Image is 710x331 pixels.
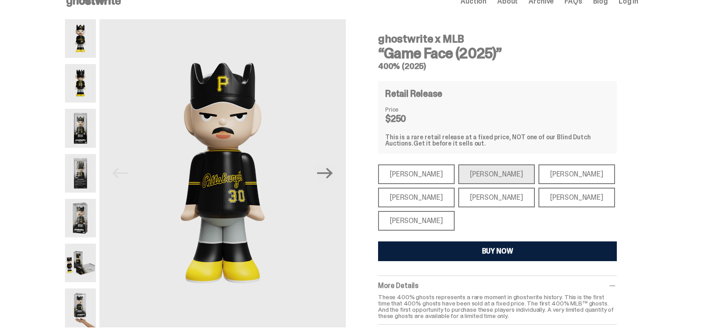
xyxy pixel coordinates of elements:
h3: “Game Face (2025)” [378,46,617,60]
button: BUY NOW [378,241,617,261]
p: These 400% ghosts represents a rare moment in ghostwrite history. This is the first time that 400... [378,294,617,319]
dd: $250 [385,114,430,123]
img: 02-ghostwrite-mlb-game-face-hero-skenes-back.png [65,64,96,103]
span: Get it before it sells out. [413,139,486,147]
dt: Price [385,106,430,112]
div: [PERSON_NAME] [378,211,455,231]
div: [PERSON_NAME] [458,188,535,207]
img: MLB400ScaleImage.2408-ezgif.com-optipng.png [65,288,96,327]
div: [PERSON_NAME] [378,164,455,184]
div: This is a rare retail release at a fixed price, NOT one of our Blind Dutch Auctions. [385,134,610,146]
img: 05-ghostwrite-mlb-game-face-hero-skenes-03.png [65,199,96,237]
h4: ghostwrite x MLB [378,34,617,44]
div: [PERSON_NAME] [538,164,615,184]
span: More Details [378,281,418,290]
div: [PERSON_NAME] [378,188,455,207]
img: 01-ghostwrite-mlb-game-face-hero-skenes-front.png [99,19,346,327]
img: 04-ghostwrite-mlb-game-face-hero-skenes-02.png [65,154,96,193]
h5: 400% (2025) [378,62,617,70]
img: 01-ghostwrite-mlb-game-face-hero-skenes-front.png [65,19,96,58]
h4: Retail Release [385,89,442,98]
div: [PERSON_NAME] [458,164,535,184]
div: BUY NOW [482,248,513,255]
img: 03-ghostwrite-mlb-game-face-hero-skenes-01.png [65,109,96,147]
div: [PERSON_NAME] [538,188,615,207]
button: Next [315,163,335,183]
img: 06-ghostwrite-mlb-game-face-hero-skenes-04.png [65,244,96,282]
